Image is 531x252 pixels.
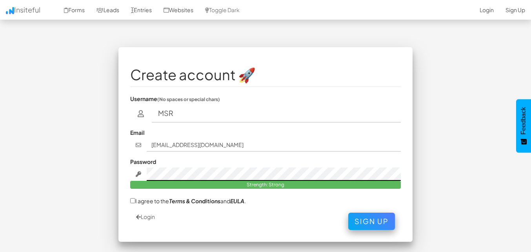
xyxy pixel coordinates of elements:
[136,213,155,220] a: Login
[130,95,220,103] label: Username
[147,138,401,152] input: john@doe.com
[516,99,531,153] button: Feedback - Show survey
[130,158,156,166] label: Password
[130,181,401,189] div: Strength: Strong
[520,107,527,134] span: Feedback
[157,96,220,102] small: (No spaces or special chars)
[348,213,395,230] button: Sign Up
[230,197,244,204] a: EULA
[130,67,401,83] h1: Create account 🚀
[169,197,220,204] a: Terms & Conditions
[130,197,246,205] label: I agree to the and .
[6,7,14,14] img: icon.png
[152,105,401,123] input: username
[130,129,145,136] label: Email
[130,198,135,203] input: I agree to theTerms & ConditionsandEULA.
